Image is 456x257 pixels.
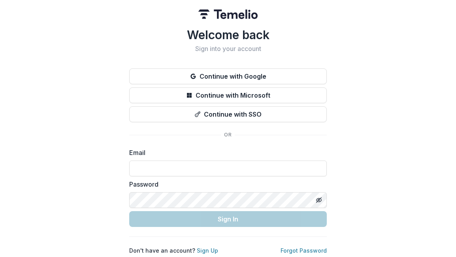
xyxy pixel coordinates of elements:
button: Toggle password visibility [313,194,325,206]
button: Continue with Google [129,68,327,84]
a: Forgot Password [281,247,327,254]
button: Sign In [129,211,327,227]
p: Don't have an account? [129,246,218,255]
label: Email [129,148,322,157]
label: Password [129,180,322,189]
button: Continue with SSO [129,106,327,122]
img: Temelio [198,9,258,19]
h1: Welcome back [129,28,327,42]
h2: Sign into your account [129,45,327,53]
button: Continue with Microsoft [129,87,327,103]
a: Sign Up [197,247,218,254]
